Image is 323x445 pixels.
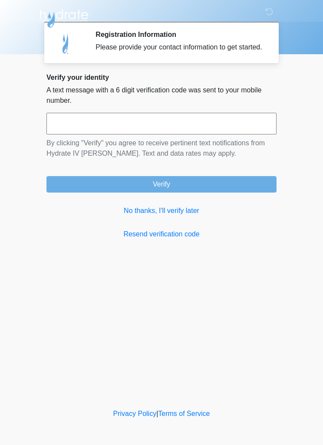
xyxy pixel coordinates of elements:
div: Please provide your contact information to get started. [96,42,264,52]
button: Verify [46,176,277,193]
img: Hydrate IV Bar - Chandler Logo [38,7,90,28]
a: Resend verification code [46,229,277,239]
a: | [156,410,158,417]
h2: Verify your identity [46,73,277,82]
p: By clicking "Verify" you agree to receive pertinent text notifications from Hydrate IV [PERSON_NA... [46,138,277,159]
p: A text message with a 6 digit verification code was sent to your mobile number. [46,85,277,106]
img: Agent Avatar [53,30,79,56]
a: Privacy Policy [113,410,157,417]
a: Terms of Service [158,410,210,417]
a: No thanks, I'll verify later [46,206,277,216]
